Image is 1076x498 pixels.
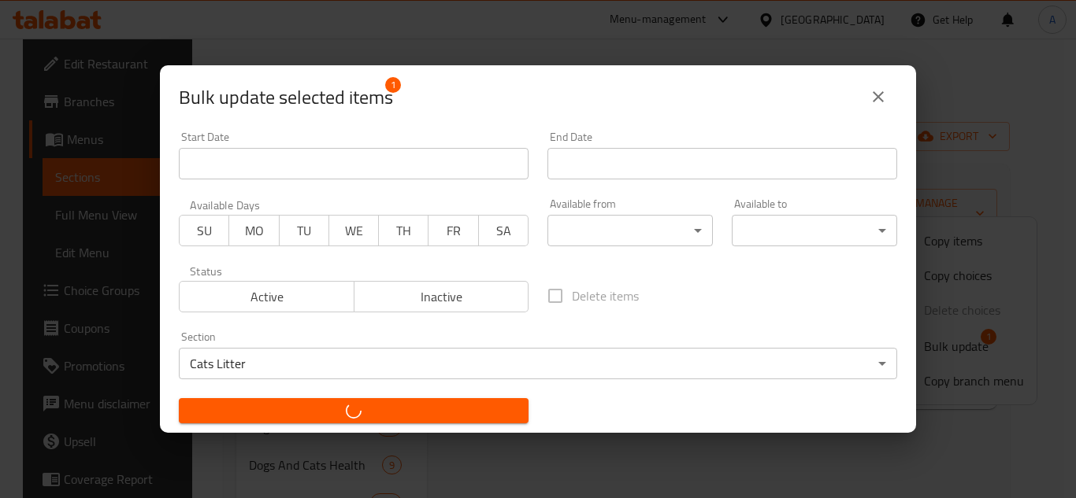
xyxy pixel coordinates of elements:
[279,215,329,246] button: TU
[547,215,713,246] div: ​
[428,215,478,246] button: FR
[385,219,422,242] span: TH
[179,281,354,312] button: Active
[859,78,897,116] button: close
[385,77,401,93] span: 1
[179,215,229,246] button: SU
[179,348,897,379] div: Cats Litter
[336,219,373,242] span: WE
[732,215,897,246] div: ​
[378,215,429,246] button: TH
[485,219,522,242] span: SA
[186,219,223,242] span: SU
[228,215,279,246] button: MO
[435,219,472,242] span: FR
[286,219,323,242] span: TU
[236,219,273,242] span: MO
[179,85,393,110] span: Selected items count
[186,286,348,308] span: Active
[354,281,529,312] button: Inactive
[478,215,529,246] button: SA
[328,215,379,246] button: WE
[572,286,639,305] span: Delete items
[361,286,523,308] span: Inactive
